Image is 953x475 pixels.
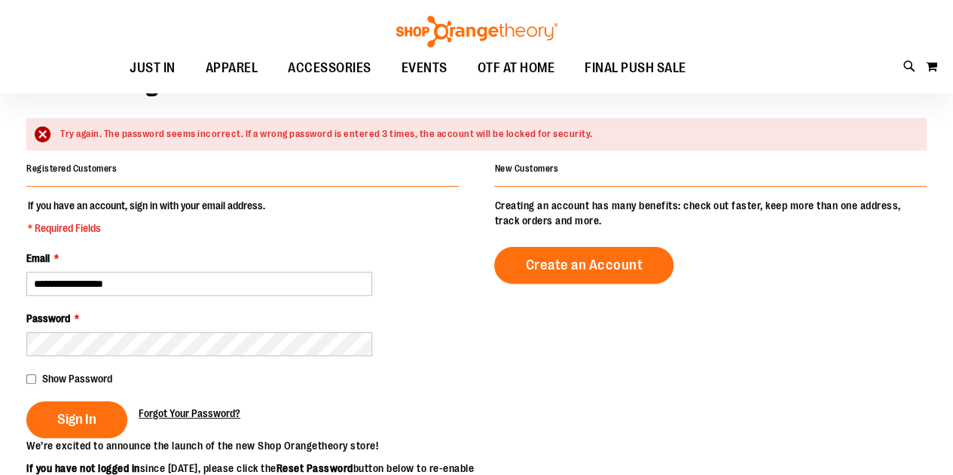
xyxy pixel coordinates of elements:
[585,51,686,85] span: FINAL PUSH SALE
[60,127,912,142] div: Try again. The password seems incorrect. If a wrong password is entered 3 times, the account will...
[26,198,267,236] legend: If you have an account, sign in with your email address.
[26,462,140,474] strong: If you have not logged in
[26,252,50,264] span: Email
[28,221,265,236] span: * Required Fields
[288,51,371,85] span: ACCESSORIES
[494,163,558,174] strong: New Customers
[57,411,96,428] span: Sign In
[402,51,447,85] span: EVENTS
[206,51,258,85] span: APPAREL
[130,51,176,85] span: JUST IN
[394,16,560,47] img: Shop Orangetheory
[115,51,191,86] a: JUST IN
[494,198,927,228] p: Creating an account has many benefits: check out faster, keep more than one address, track orders...
[463,51,570,86] a: OTF AT HOME
[139,407,240,419] span: Forgot Your Password?
[26,163,117,174] strong: Registered Customers
[273,51,386,86] a: ACCESSORIES
[191,51,273,86] a: APPAREL
[494,247,674,284] a: Create an Account
[478,51,555,85] span: OTF AT HOME
[570,51,701,86] a: FINAL PUSH SALE
[139,406,240,421] a: Forgot Your Password?
[42,373,112,385] span: Show Password
[26,401,127,438] button: Sign In
[525,257,643,273] span: Create an Account
[276,462,353,474] strong: Reset Password
[26,438,477,453] p: We’re excited to announce the launch of the new Shop Orangetheory store!
[386,51,463,86] a: EVENTS
[26,312,70,324] span: Password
